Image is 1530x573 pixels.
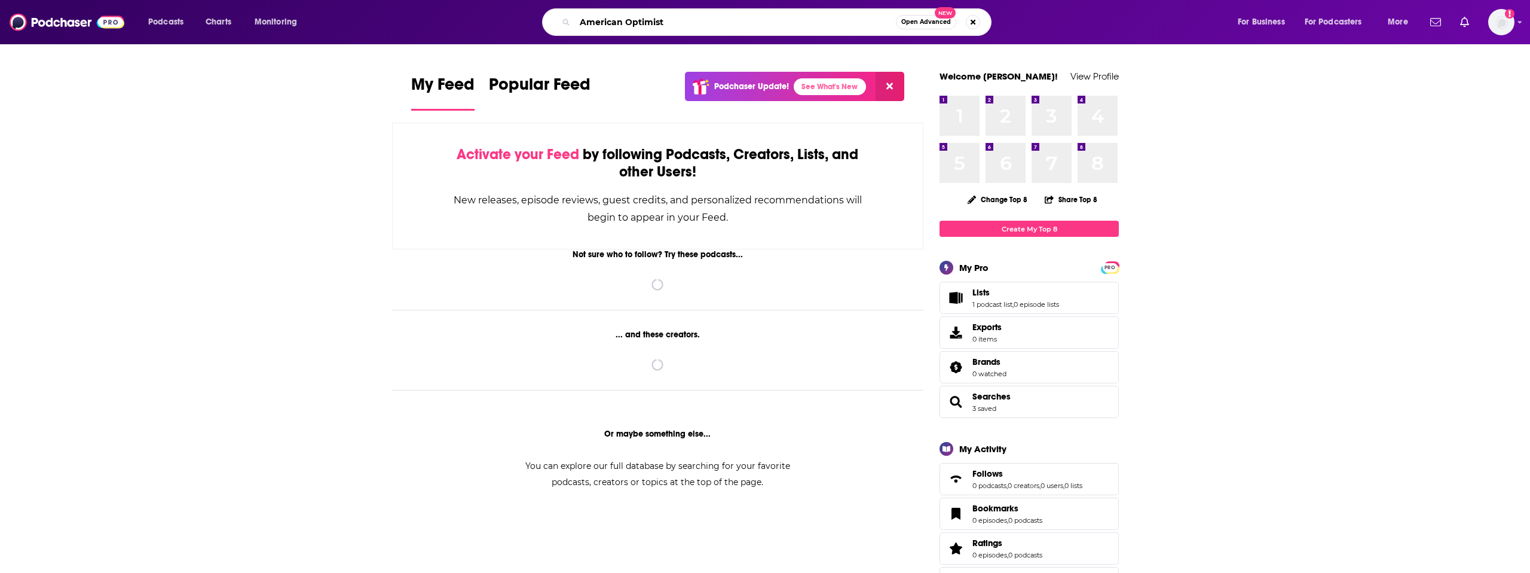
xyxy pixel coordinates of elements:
[896,15,956,29] button: Open AdvancedNew
[10,11,124,33] img: Podchaser - Follow, Share and Rate Podcasts
[940,532,1119,565] span: Ratings
[1425,12,1446,32] a: Show notifications dropdown
[960,192,1035,207] button: Change Top 8
[1305,14,1362,31] span: For Podcasters
[972,335,1002,343] span: 0 items
[1012,300,1014,309] span: ,
[972,538,1042,548] a: Ratings
[940,351,1119,383] span: Brands
[972,370,1006,378] a: 0 watched
[1388,14,1408,31] span: More
[940,386,1119,418] span: Searches
[1297,13,1379,32] button: open menu
[940,221,1119,237] a: Create My Top 8
[944,324,968,341] span: Exports
[206,14,231,31] span: Charts
[972,404,996,413] a: 3 saved
[972,356,1006,367] a: Brands
[940,71,1058,82] a: Welcome [PERSON_NAME]!
[944,471,968,487] a: Follows
[1505,9,1514,19] svg: Add a profile image
[198,13,238,32] a: Charts
[1229,13,1300,32] button: open menu
[1063,481,1064,490] span: ,
[972,322,1002,333] span: Exports
[972,300,1012,309] a: 1 podcast list
[1488,9,1514,35] img: User Profile
[972,287,1059,298] a: Lists
[1039,481,1041,490] span: ,
[972,538,1002,548] span: Ratings
[944,289,968,306] a: Lists
[1006,481,1008,490] span: ,
[972,551,1007,559] a: 0 episodes
[972,503,1018,514] span: Bookmarks
[901,19,951,25] span: Open Advanced
[972,516,1007,525] a: 0 episodes
[1044,188,1098,211] button: Share Top 8
[1070,71,1119,82] a: View Profile
[1455,12,1474,32] a: Show notifications dropdown
[940,316,1119,349] a: Exports
[794,78,866,95] a: See What's New
[452,191,863,226] div: New releases, episode reviews, guest credits, and personalized recommendations will begin to appe...
[1008,481,1039,490] a: 0 creators
[940,282,1119,314] span: Lists
[1008,551,1042,559] a: 0 podcasts
[944,540,968,557] a: Ratings
[944,359,968,376] a: Brands
[1103,263,1117,272] span: PRO
[1041,481,1063,490] a: 0 users
[714,81,789,92] p: Podchaser Update!
[972,287,990,298] span: Lists
[246,13,313,32] button: open menu
[553,8,1003,36] div: Search podcasts, credits, & more...
[1488,9,1514,35] button: Show profile menu
[972,468,1082,479] a: Follows
[1103,263,1117,272] a: PRO
[489,74,590,111] a: Popular Feed
[972,468,1003,479] span: Follows
[935,7,956,19] span: New
[972,391,1011,402] a: Searches
[392,429,923,439] div: Or maybe something else...
[1014,300,1059,309] a: 0 episode lists
[489,74,590,102] span: Popular Feed
[411,74,475,111] a: My Feed
[140,13,199,32] button: open menu
[959,443,1006,455] div: My Activity
[940,498,1119,530] span: Bookmarks
[972,356,1000,367] span: Brands
[1064,481,1082,490] a: 0 lists
[392,330,923,340] div: ... and these creators.
[148,14,183,31] span: Podcasts
[392,249,923,260] div: Not sure who to follow? Try these podcasts...
[510,458,804,490] div: You can explore our full database by searching for your favorite podcasts, creators or topics at ...
[1488,9,1514,35] span: Logged in as danikarchmer
[457,145,579,163] span: Activate your Feed
[411,74,475,102] span: My Feed
[1238,14,1285,31] span: For Business
[1008,516,1042,525] a: 0 podcasts
[1007,516,1008,525] span: ,
[940,463,1119,495] span: Follows
[1007,551,1008,559] span: ,
[452,146,863,181] div: by following Podcasts, Creators, Lists, and other Users!
[575,13,896,32] input: Search podcasts, credits, & more...
[1379,13,1423,32] button: open menu
[959,262,989,273] div: My Pro
[972,503,1042,514] a: Bookmarks
[944,505,968,522] a: Bookmarks
[972,481,1006,490] a: 0 podcasts
[944,394,968,410] a: Searches
[255,14,297,31] span: Monitoring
